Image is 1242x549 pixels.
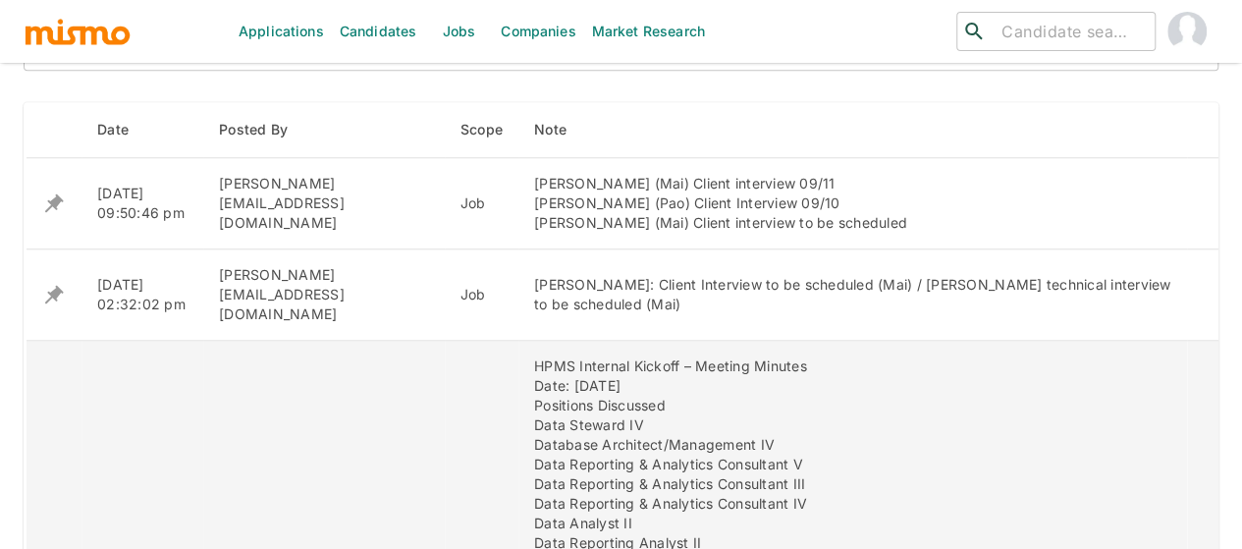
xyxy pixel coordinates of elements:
img: Maia Reyes [1167,12,1207,51]
th: Date [81,102,203,158]
td: [PERSON_NAME][EMAIL_ADDRESS][DOMAIN_NAME] [203,249,445,341]
td: Job [445,158,518,249]
th: Note [518,102,1187,158]
div: [PERSON_NAME]: Client Interview to be scheduled (Mai) / [PERSON_NAME] technical interview to be s... [534,275,1171,314]
th: Scope [445,102,518,158]
td: [DATE] 09:50:46 pm [81,158,203,249]
td: [DATE] 02:32:02 pm [81,249,203,341]
div: [PERSON_NAME] (Mai) Client interview 09/11 [PERSON_NAME] (Pao) Client Interview 09/10 [PERSON_NAM... [534,174,1171,233]
input: Candidate search [994,18,1147,45]
th: Posted By [203,102,445,158]
td: [PERSON_NAME][EMAIL_ADDRESS][DOMAIN_NAME] [203,158,445,249]
img: logo [24,17,132,46]
td: Job [445,249,518,341]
